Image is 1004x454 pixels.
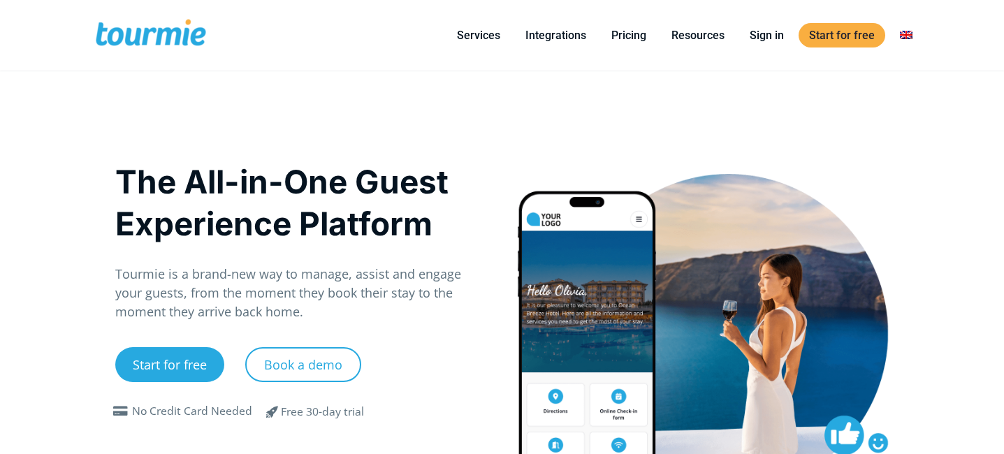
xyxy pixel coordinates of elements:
span:  [256,403,289,420]
span:  [110,406,132,417]
a: Book a demo [245,347,361,382]
a: Resources [661,27,735,44]
a: Start for free [115,347,224,382]
a: Pricing [601,27,657,44]
a: Start for free [799,23,885,47]
a: Services [446,27,511,44]
a: Sign in [739,27,794,44]
div: Free 30-day trial [281,404,364,420]
h1: The All-in-One Guest Experience Platform [115,161,488,244]
div: No Credit Card Needed [132,403,252,420]
p: Tourmie is a brand-new way to manage, assist and engage your guests, from the moment they book th... [115,265,488,321]
a: Integrations [515,27,597,44]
